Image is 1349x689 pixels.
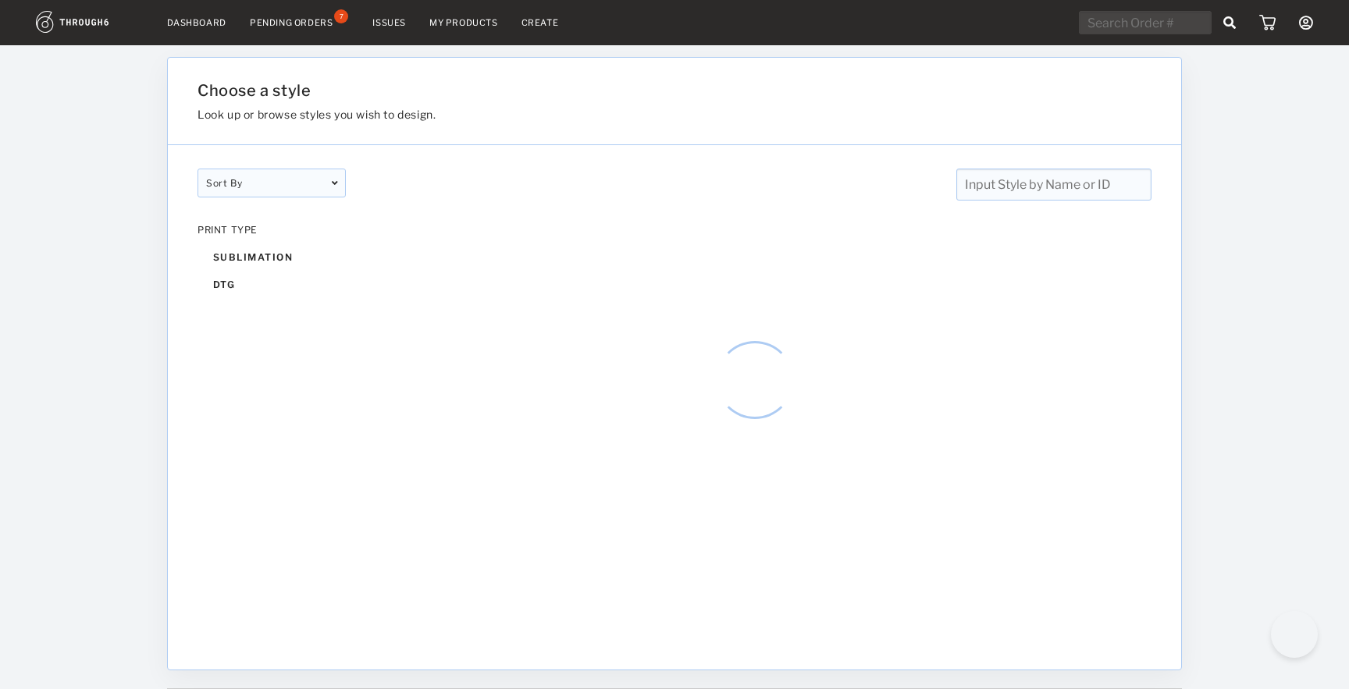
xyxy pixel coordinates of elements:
[372,17,406,28] a: Issues
[198,108,991,121] h3: Look up or browse styles you wish to design.
[198,81,991,100] h1: Choose a style
[334,9,348,23] div: 7
[521,17,559,28] a: Create
[1271,611,1318,658] iframe: Toggle Customer Support
[36,11,144,33] img: logo.1c10ca64.svg
[429,17,498,28] a: My Products
[198,243,346,271] div: sublimation
[1079,11,1212,34] input: Search Order #
[198,169,346,197] div: Sort By
[1259,15,1276,30] img: icon_cart.dab5cea1.svg
[198,224,346,236] div: PRINT TYPE
[250,17,333,28] div: Pending Orders
[167,17,226,28] a: Dashboard
[250,16,349,30] a: Pending Orders7
[198,271,346,298] div: dtg
[956,169,1151,201] input: Input Style by Name or ID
